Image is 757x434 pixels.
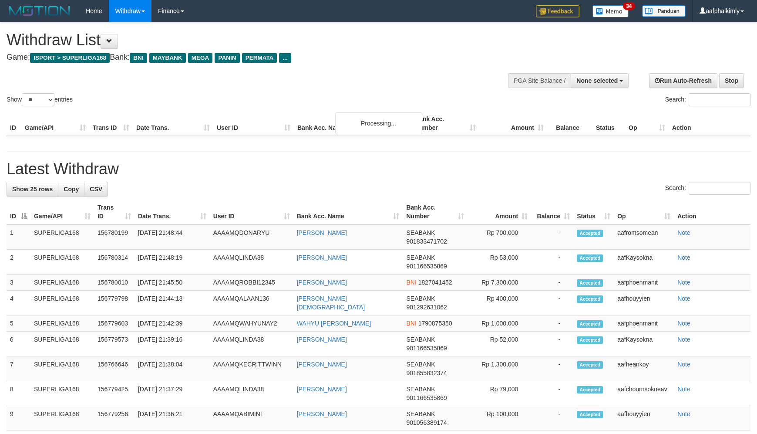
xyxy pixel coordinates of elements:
[468,224,531,250] td: Rp 700,000
[531,250,573,275] td: -
[677,254,690,261] a: Note
[577,230,603,237] span: Accepted
[210,381,293,406] td: AAAAMQLINDA38
[677,279,690,286] a: Note
[94,406,135,431] td: 156779256
[677,320,690,327] a: Note
[7,4,73,17] img: MOTION_logo.png
[7,315,30,332] td: 5
[531,275,573,291] td: -
[677,410,690,417] a: Note
[94,200,135,224] th: Trans ID: activate to sort column ascending
[577,254,603,262] span: Accepted
[406,419,447,426] span: Copy 901056389174 to clipboard
[577,336,603,344] span: Accepted
[215,53,239,63] span: PANIN
[293,200,403,224] th: Bank Acc. Name: activate to sort column ascending
[418,320,452,327] span: Copy 1790875350 to clipboard
[94,315,135,332] td: 156779603
[689,93,750,106] input: Search:
[135,224,210,250] td: [DATE] 21:48:44
[30,53,110,63] span: ISPORT > SUPERLIGA168
[536,5,579,17] img: Feedback.jpg
[58,182,84,197] a: Copy
[625,111,669,136] th: Op
[531,200,573,224] th: Balance: activate to sort column ascending
[577,295,603,303] span: Accepted
[135,291,210,315] td: [DATE] 21:44:13
[406,386,435,393] span: SEABANK
[135,275,210,291] td: [DATE] 21:45:50
[7,182,58,197] a: Show 25 rows
[135,381,210,406] td: [DATE] 21:37:29
[547,111,592,136] th: Balance
[468,275,531,291] td: Rp 7,300,000
[614,275,674,291] td: aafphoenmanit
[94,291,135,315] td: 156779798
[577,279,603,287] span: Accepted
[665,182,750,195] label: Search:
[468,291,531,315] td: Rp 400,000
[30,250,94,275] td: SUPERLIGA168
[406,263,447,270] span: Copy 901166535869 to clipboard
[531,356,573,381] td: -
[210,406,293,431] td: AAAAMQABIMINI
[7,356,30,381] td: 7
[406,336,435,343] span: SEABANK
[406,410,435,417] span: SEABANK
[135,356,210,381] td: [DATE] 21:38:04
[614,200,674,224] th: Op: activate to sort column ascending
[592,5,629,17] img: Button%20Memo.svg
[669,111,750,136] th: Action
[468,250,531,275] td: Rp 53,000
[210,200,293,224] th: User ID: activate to sort column ascending
[7,291,30,315] td: 4
[531,291,573,315] td: -
[213,111,294,136] th: User ID
[297,336,347,343] a: [PERSON_NAME]
[577,320,603,328] span: Accepted
[689,182,750,195] input: Search:
[677,361,690,368] a: Note
[64,186,79,193] span: Copy
[577,386,603,393] span: Accepted
[7,275,30,291] td: 3
[577,361,603,369] span: Accepted
[576,77,618,84] span: None selected
[135,315,210,332] td: [DATE] 21:42:39
[297,361,347,368] a: [PERSON_NAME]
[30,275,94,291] td: SUPERLIGA168
[468,315,531,332] td: Rp 1,000,000
[468,381,531,406] td: Rp 79,000
[210,315,293,332] td: AAAAMQWAHYUNAY2
[94,332,135,356] td: 156779573
[297,279,347,286] a: [PERSON_NAME]
[94,224,135,250] td: 156780199
[7,93,73,106] label: Show entries
[614,315,674,332] td: aafphoenmanit
[30,291,94,315] td: SUPERLIGA168
[84,182,108,197] a: CSV
[30,406,94,431] td: SUPERLIGA168
[531,332,573,356] td: -
[406,279,416,286] span: BNI
[406,254,435,261] span: SEABANK
[677,386,690,393] a: Note
[242,53,277,63] span: PERMATA
[614,332,674,356] td: aafKaysokna
[403,200,468,224] th: Bank Acc. Number: activate to sort column ascending
[30,381,94,406] td: SUPERLIGA168
[133,111,213,136] th: Date Trans.
[7,250,30,275] td: 2
[468,332,531,356] td: Rp 52,000
[7,160,750,178] h1: Latest Withdraw
[149,53,186,63] span: MAYBANK
[406,345,447,352] span: Copy 901166535869 to clipboard
[7,332,30,356] td: 6
[335,112,422,134] div: Processing...
[279,53,291,63] span: ...
[665,93,750,106] label: Search:
[411,111,479,136] th: Bank Acc. Number
[94,250,135,275] td: 156780314
[7,406,30,431] td: 9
